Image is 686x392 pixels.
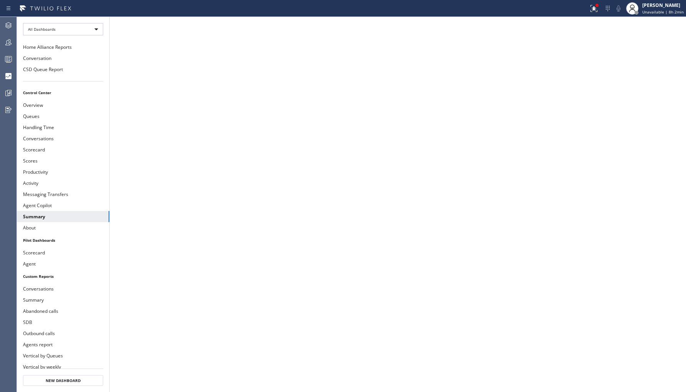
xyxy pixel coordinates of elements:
[17,258,109,269] button: Agent
[642,9,684,15] span: Unavailable | 8h 2min
[17,283,109,294] button: Conversations
[17,122,109,133] button: Handling Time
[17,361,109,372] button: Vertical by weekly
[17,189,109,200] button: Messaging Transfers
[17,42,109,53] button: Home Alliance Reports
[17,178,109,189] button: Activity
[17,200,109,211] button: Agent Copilot
[17,328,109,339] button: Outbound calls
[17,111,109,122] button: Queues
[17,235,109,245] li: Pilot Dashboards
[17,53,109,64] button: Conversation
[110,17,686,392] iframe: dashboard_9f6bb337dffe
[17,247,109,258] button: Scorecard
[642,2,684,8] div: [PERSON_NAME]
[23,23,103,35] div: All Dashboards
[17,294,109,306] button: Summary
[17,88,109,98] li: Control Center
[17,64,109,75] button: CSD Queue Report
[17,317,109,328] button: SDB
[17,271,109,281] li: Custom Reports
[17,144,109,155] button: Scorecard
[23,375,103,386] button: New Dashboard
[17,211,109,222] button: Summary
[17,222,109,233] button: About
[17,306,109,317] button: Abandoned calls
[17,350,109,361] button: Vertical by Queues
[613,3,624,14] button: Mute
[17,339,109,350] button: Agents report
[17,166,109,178] button: Productivity
[17,155,109,166] button: Scores
[17,100,109,111] button: Overview
[17,133,109,144] button: Conversations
